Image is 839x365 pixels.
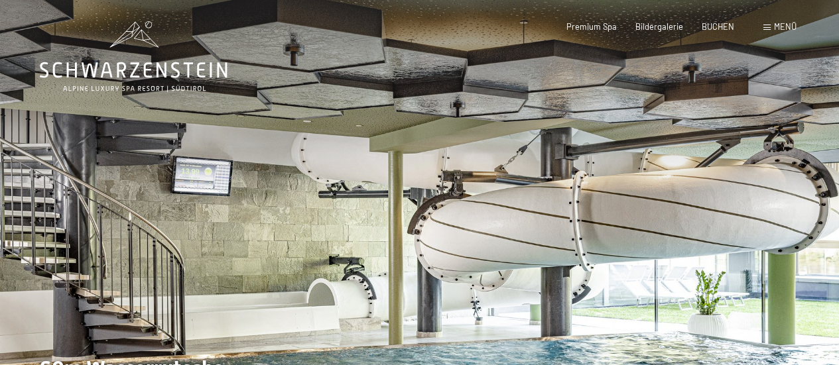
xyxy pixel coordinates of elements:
[774,21,797,32] span: Menü
[566,21,617,32] a: Premium Spa
[702,21,734,32] a: BUCHEN
[635,21,683,32] a: Bildergalerie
